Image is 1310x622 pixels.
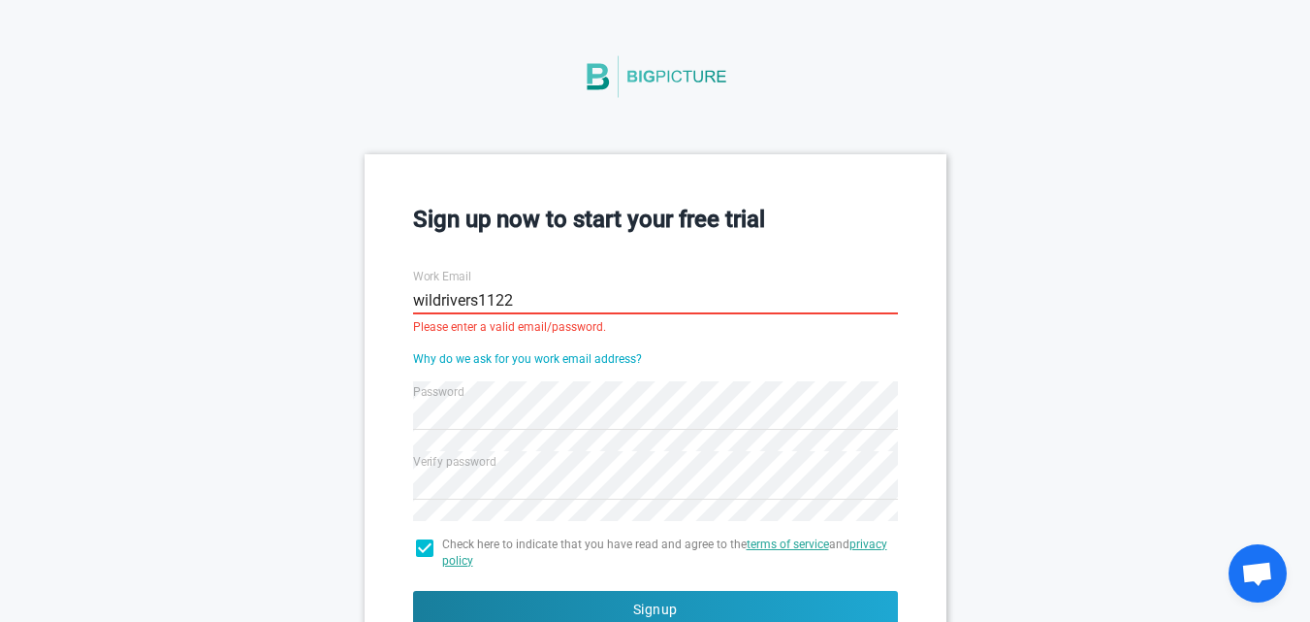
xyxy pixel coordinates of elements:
div: Please enter a valid email/password. [413,321,898,333]
img: BigPicture [583,36,728,117]
span: Check here to indicate that you have read and agree to the and [442,537,898,570]
a: Open chat [1229,544,1287,603]
a: Why do we ask for you work email address? [413,352,642,366]
a: privacy policy [442,538,887,568]
h3: Sign up now to start your free trial [413,203,898,236]
a: terms of service [747,538,829,551]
